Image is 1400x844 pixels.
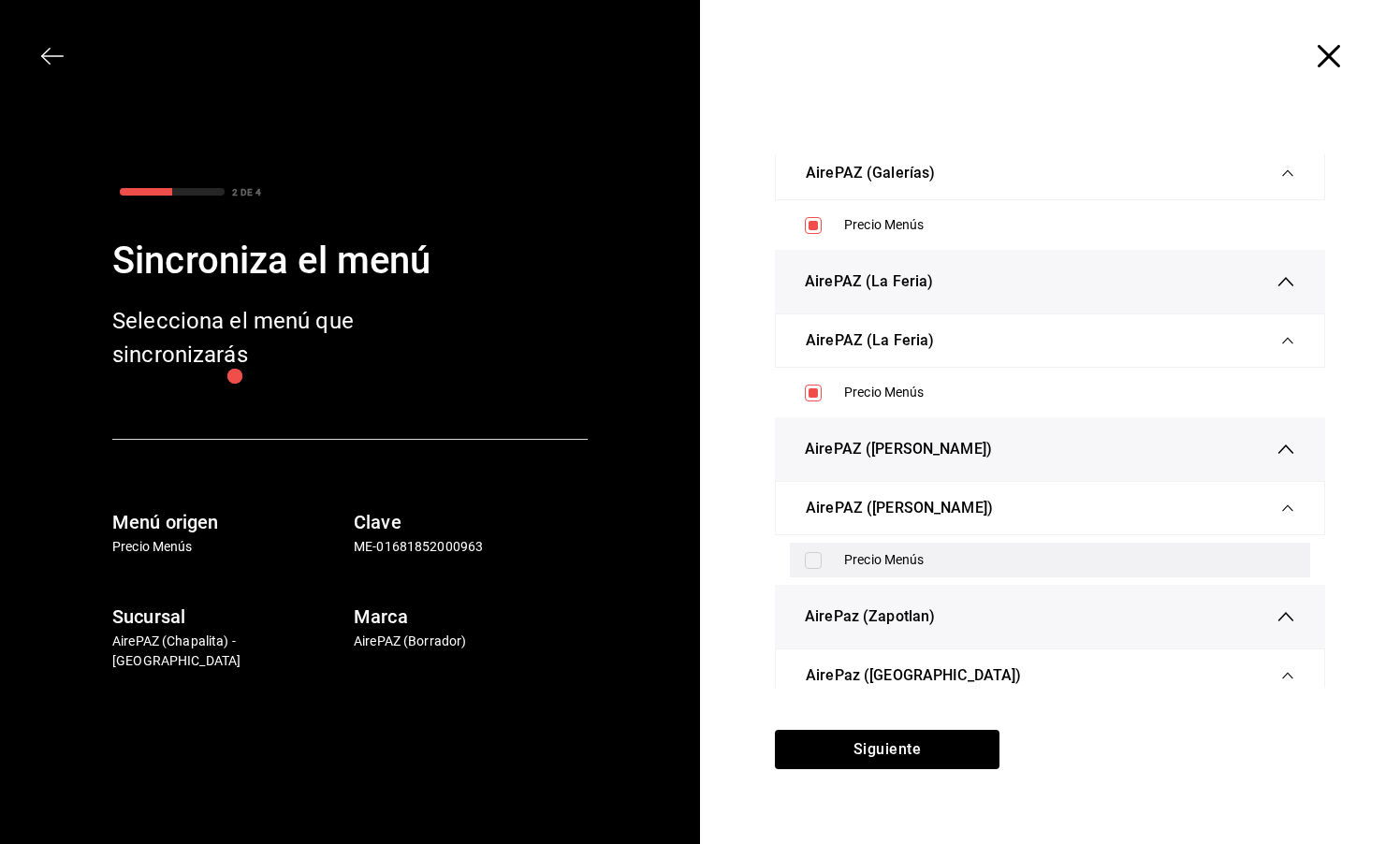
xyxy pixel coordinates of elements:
[775,730,999,769] button: Siguiente
[112,233,588,289] div: Sincroniza el menú
[844,550,1295,570] div: Precio Menús
[806,162,935,184] span: AirePAZ (Galerías)
[112,304,412,371] div: Selecciona el menú que sincronizarás
[112,507,346,537] h6: Menú origen
[806,497,993,519] span: AirePAZ ([PERSON_NAME])
[232,185,261,199] div: 2 DE 4
[354,507,588,537] h6: Clave
[354,602,588,632] h6: Marca
[112,602,346,632] h6: Sucursal
[806,664,1022,687] span: AirePaz ([GEOGRAPHIC_DATA])
[805,438,992,460] span: AirePAZ ([PERSON_NAME])
[805,270,933,293] span: AirePAZ (La Feria)
[112,632,346,671] p: AirePAZ (Chapalita) - [GEOGRAPHIC_DATA]
[805,605,935,628] span: AirePaz (Zapotlan)
[844,383,1295,402] div: Precio Menús
[354,537,588,557] p: ME-01681852000963
[844,215,1295,235] div: Precio Menús
[354,632,588,651] p: AirePAZ (Borrador)
[806,329,934,352] span: AirePAZ (La Feria)
[112,537,346,557] p: Precio Menús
